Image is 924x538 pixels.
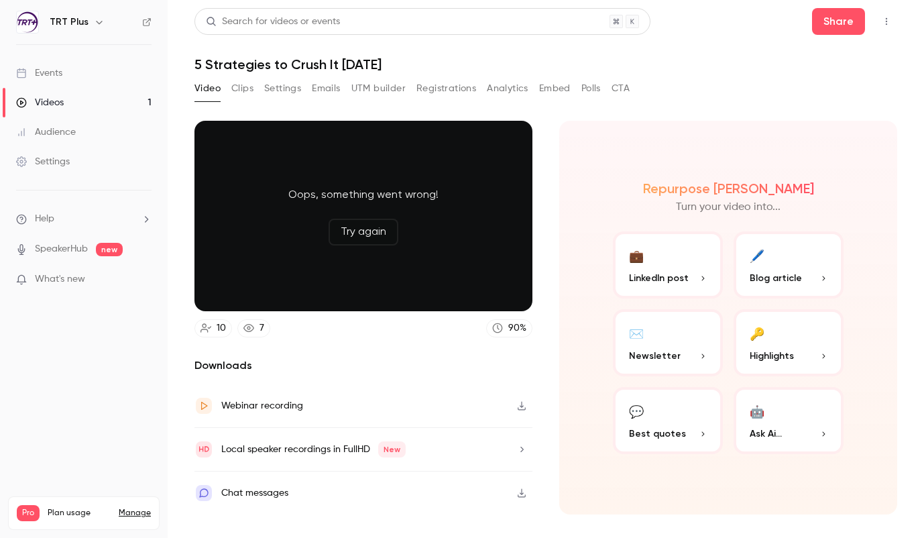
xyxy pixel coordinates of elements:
[194,319,232,337] a: 10
[486,319,532,337] a: 90%
[35,212,54,226] span: Help
[750,271,802,285] span: Blog article
[629,349,681,363] span: Newsletter
[119,508,151,519] a: Manage
[35,242,88,256] a: SpeakerHub
[750,323,764,343] div: 🔑
[16,212,152,226] li: help-dropdown-opener
[206,15,340,29] div: Search for videos or events
[629,271,689,285] span: LinkedIn post
[613,387,723,454] button: 💬Best quotes
[750,245,764,266] div: 🖊️
[613,231,723,299] button: 💼LinkedIn post
[734,231,844,299] button: 🖊️Blog article
[264,78,301,99] button: Settings
[876,11,897,32] button: Top Bar Actions
[329,219,398,246] button: Try again
[416,78,476,99] button: Registrations
[613,309,723,376] button: ✉️Newsletter
[629,400,644,421] div: 💬
[378,441,406,458] span: New
[16,96,64,109] div: Videos
[539,78,571,99] button: Embed
[237,319,270,337] a: 7
[676,199,781,215] p: Turn your video into...
[16,125,76,139] div: Audience
[508,321,526,335] div: 90 %
[48,508,111,519] span: Plan usage
[217,321,226,335] div: 10
[17,11,38,33] img: TRT Plus
[50,15,89,29] h6: TRT Plus
[629,323,644,343] div: ✉️
[221,398,303,414] div: Webinar recording
[750,427,782,441] span: Ask Ai...
[35,272,85,286] span: What's new
[487,78,528,99] button: Analytics
[734,309,844,376] button: 🔑Highlights
[231,78,253,99] button: Clips
[194,56,897,72] h1: 5 Strategies to Crush It [DATE]
[17,505,40,521] span: Pro
[312,78,340,99] button: Emails
[351,78,406,99] button: UTM builder
[16,66,62,80] div: Events
[194,78,221,99] button: Video
[96,243,123,256] span: new
[288,186,439,203] span: Oops, something went wrong!
[750,400,764,421] div: 🤖
[734,387,844,454] button: 🤖Ask Ai...
[643,180,814,197] h2: Repurpose [PERSON_NAME]
[194,358,532,374] h2: Downloads
[581,78,601,99] button: Polls
[629,427,686,441] span: Best quotes
[750,349,794,363] span: Highlights
[812,8,865,35] button: Share
[16,155,70,168] div: Settings
[629,245,644,266] div: 💼
[221,485,288,501] div: Chat messages
[221,441,406,458] div: Local speaker recordings in FullHD
[259,321,264,335] div: 7
[612,78,630,99] button: CTA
